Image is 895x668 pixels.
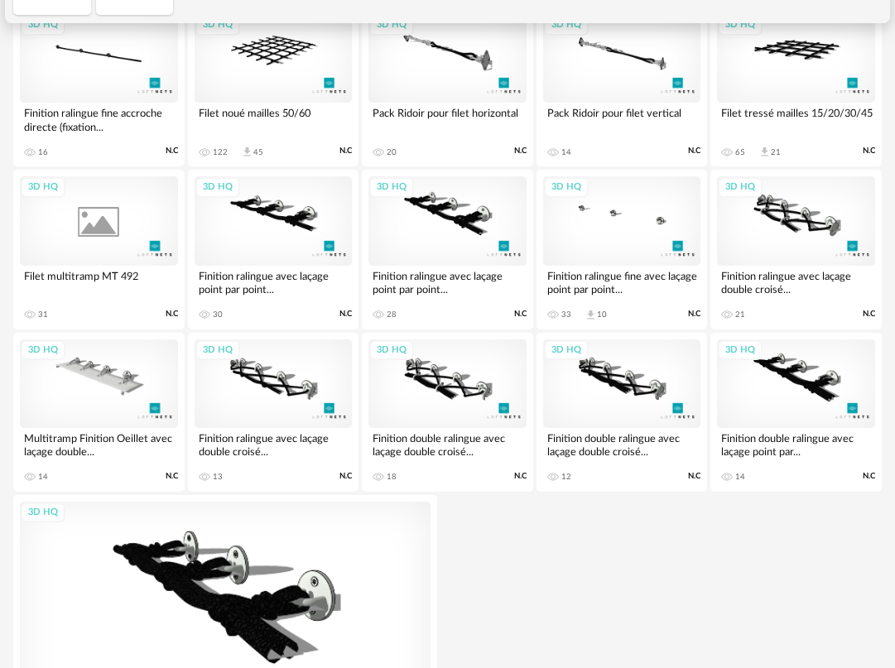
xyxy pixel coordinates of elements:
div: Finition ralingue fine avec laçage point par point... [543,266,701,299]
a: 3D HQ Filet noué mailles 50/60 122 Download icon 45 N.C [188,7,359,166]
div: 16 [38,147,48,157]
div: 14 [561,147,571,157]
div: 3D HQ [544,15,589,36]
a: 3D HQ Finition ralingue fine accroche directe (fixation... 16 N.C [13,7,185,166]
a: 3D HQ Multitramp Finition Oeillet avec laçage double... 14 N.C [13,333,185,492]
div: 3D HQ [718,340,763,361]
div: 3D HQ [21,502,65,523]
span: N.C [166,309,178,320]
a: 3D HQ Finition double ralingue avec laçage double croisé... 18 N.C [362,333,533,492]
div: Filet tressé mailles 15/20/30/45 [717,103,875,136]
div: 3D HQ [195,340,240,361]
div: Finition ralingue avec laçage double croisé... [717,266,875,299]
div: 3D HQ [21,177,65,198]
div: Pack Ridoir pour filet horizontal [368,103,527,136]
div: 3D HQ [369,177,414,198]
div: 28 [387,310,397,320]
span: N.C [863,146,875,156]
span: N.C [863,471,875,482]
div: 10 [597,310,607,320]
a: 3D HQ Finition ralingue avec laçage point par point... 28 N.C [362,170,533,329]
span: Download icon [585,309,597,321]
div: 122 [213,147,228,157]
span: N.C [688,146,700,156]
span: Download icon [758,146,771,158]
div: 20 [387,147,397,157]
span: N.C [166,146,178,156]
div: 45 [253,147,263,157]
span: N.C [514,309,527,320]
div: 14 [38,472,48,482]
div: Finition double ralingue avec laçage double croisé... [543,428,701,461]
div: 12 [561,472,571,482]
a: 3D HQ Filet tressé mailles 15/20/30/45 65 Download icon 21 N.C [710,7,882,166]
div: Finition ralingue fine accroche directe (fixation... [20,103,178,136]
div: Filet multitramp MT 492 [20,266,178,299]
a: 3D HQ Finition ralingue fine avec laçage point par point... 33 Download icon 10 N.C [537,170,708,329]
div: 3D HQ [718,15,763,36]
div: 3D HQ [195,15,240,36]
div: 3D HQ [369,340,414,361]
a: 3D HQ Finition ralingue avec laçage point par point... 30 N.C [188,170,359,329]
div: 3D HQ [21,15,65,36]
a: 3D HQ Finition ralingue avec laçage double croisé... 21 N.C [710,170,882,329]
span: N.C [514,146,527,156]
span: N.C [514,471,527,482]
span: Download icon [241,146,253,158]
div: 3D HQ [544,177,589,198]
span: N.C [339,309,352,320]
div: 3D HQ [21,340,65,361]
div: 3D HQ [544,340,589,361]
span: N.C [166,471,178,482]
div: 30 [213,310,223,320]
div: 21 [771,147,781,157]
div: 14 [735,472,745,482]
div: Finition ralingue avec laçage double croisé... [195,428,353,461]
div: Multitramp Finition Oeillet avec laçage double... [20,428,178,461]
span: N.C [863,309,875,320]
div: Finition ralingue avec laçage point par point... [368,266,527,299]
div: Finition ralingue avec laçage point par point... [195,266,353,299]
div: 18 [387,472,397,482]
a: 3D HQ Finition double ralingue avec laçage double croisé... 12 N.C [537,333,708,492]
div: 65 [735,147,745,157]
span: N.C [688,309,700,320]
div: 3D HQ [195,177,240,198]
div: Finition double ralingue avec laçage double croisé... [368,428,527,461]
a: 3D HQ Finition double ralingue avec laçage point par... 14 N.C [710,333,882,492]
span: N.C [688,471,700,482]
a: 3D HQ Finition ralingue avec laçage double croisé... 13 N.C [188,333,359,492]
div: Pack Ridoir pour filet vertical [543,103,701,136]
a: 3D HQ Pack Ridoir pour filet vertical 14 N.C [537,7,708,166]
div: Finition double ralingue avec laçage point par... [717,428,875,461]
div: 31 [38,310,48,320]
div: 21 [735,310,745,320]
a: 3D HQ Pack Ridoir pour filet horizontal 20 N.C [362,7,533,166]
span: N.C [339,471,352,482]
a: 3D HQ Filet multitramp MT 492 31 N.C [13,170,185,329]
div: Filet noué mailles 50/60 [195,103,353,136]
span: N.C [339,146,352,156]
div: 3D HQ [718,177,763,198]
div: 13 [213,472,223,482]
div: 33 [561,310,571,320]
div: 3D HQ [369,15,414,36]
